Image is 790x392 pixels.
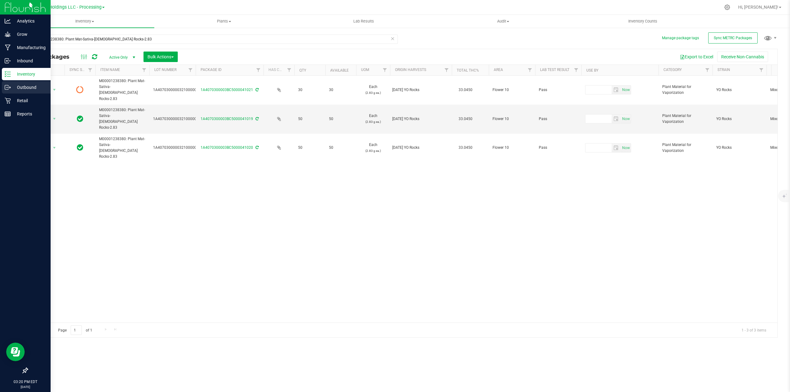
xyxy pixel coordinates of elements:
p: Analytics [11,17,48,25]
span: YO Rocks [716,145,763,151]
a: Area [494,68,503,72]
span: YO Rocks [716,116,763,122]
span: 50 [329,145,352,151]
span: Plant Material for Vaporization [662,142,709,154]
p: (2.83 g ea.) [360,119,386,125]
span: Sync METRC Packages [714,36,752,40]
a: Inventory [15,15,154,28]
span: Sync from Compliance System [255,117,259,121]
span: Clear [390,35,395,43]
inline-svg: Manufacturing [5,44,11,51]
span: Sync from Compliance System [255,88,259,92]
a: Origin Harvests [395,68,426,72]
span: Pass [539,116,578,122]
span: 1 - 3 of 3 items [737,325,771,335]
span: Bulk Actions [148,54,174,59]
span: select [621,85,631,94]
a: Audit [433,15,573,28]
span: Each [360,113,386,125]
a: Filter [253,65,264,75]
span: select [51,85,58,94]
inline-svg: Retail [5,98,11,104]
inline-svg: Inbound [5,58,11,64]
span: In Sync [77,115,83,123]
span: M00001238380: Plant Mat-Sativa-[DEMOGRAPHIC_DATA] Rocks-2.83 [99,107,146,131]
a: Use By [586,68,598,73]
a: Filter [756,65,767,75]
span: Flower 10 [493,116,531,122]
span: Each [360,142,386,154]
p: (2.83 g ea.) [360,148,386,154]
span: 33.0450 [455,115,476,123]
span: YO Rocks [716,87,763,93]
a: Plants [154,15,294,28]
div: Value 1: 2025-07-28 YO Rocks [392,145,450,151]
a: Lot Number [154,68,177,72]
p: [DATE] [3,385,48,389]
a: Filter [85,65,95,75]
input: Search Package ID, Item Name, SKU, Lot or Part Number... [27,35,398,44]
a: Filter [702,65,713,75]
span: select [612,115,621,123]
a: Item Name [100,68,120,72]
span: M00001238380: Plant Mat-Sativa-[DEMOGRAPHIC_DATA] Rocks-2.83 [99,136,146,160]
iframe: Resource center [6,343,25,361]
p: Grow [11,31,48,38]
span: Inventory [15,19,154,24]
a: Filter [442,65,452,75]
span: Audit [434,19,572,24]
span: 1A4070300000321000001226 [153,145,205,151]
button: Sync METRC Packages [708,32,758,44]
span: select [612,85,621,94]
p: (2.83 g ea.) [360,90,386,96]
span: Page of 1 [53,325,97,335]
span: Plant Material for Vaporization [662,84,709,96]
inline-svg: Grow [5,31,11,37]
a: Filter [380,65,390,75]
p: Outbound [11,84,48,91]
a: Inventory Counts [573,15,713,28]
span: Each [360,84,386,96]
a: Filter [525,65,535,75]
a: 1A4070300003BC5000041020 [201,145,253,150]
div: Manage settings [723,4,731,10]
span: 50 [329,116,352,122]
span: Plant Material for Vaporization [662,113,709,125]
a: UOM [361,68,369,72]
span: Flower 10 [493,145,531,151]
span: select [621,144,631,152]
span: In Sync [77,143,83,152]
button: Manage package tags [662,35,699,41]
span: Pending Sync [76,85,84,94]
a: Package ID [201,68,222,72]
span: M00001238380: Plant Mat-Sativa-[DEMOGRAPHIC_DATA] Rocks-2.83 [99,78,146,102]
p: Retail [11,97,48,104]
span: All Packages [32,53,76,60]
span: 1A4070300000321000001226 [153,116,205,122]
span: Set Current date [621,115,631,123]
th: Has COA [264,65,294,76]
button: Receive Non-Cannabis [717,52,768,62]
span: Set Current date [621,85,631,94]
a: Available [330,68,349,73]
inline-svg: Reports [5,111,11,117]
a: Category [663,68,682,72]
span: Riviera Creek Holdings LLC - Processing [21,5,102,10]
a: Strain [717,68,730,72]
p: 03:20 PM EDT [3,379,48,385]
a: 1A4070300003BC5000041019 [201,117,253,121]
span: 33.0450 [455,85,476,94]
a: Filter [571,65,581,75]
span: Sync from Compliance System [255,145,259,150]
span: Hi, [PERSON_NAME]! [738,5,778,10]
span: 1A4070300000321000001226 [153,87,205,93]
span: Set Current date [621,144,631,152]
span: Pass [539,87,578,93]
a: 1A4070300003BC5000041021 [201,88,253,92]
span: Plants [155,19,293,24]
div: Value 1: 2025-07-28 YO Rocks [392,87,450,93]
p: Inbound [11,57,48,65]
p: Reports [11,110,48,118]
a: Filter [139,65,149,75]
span: 33.0450 [455,143,476,152]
